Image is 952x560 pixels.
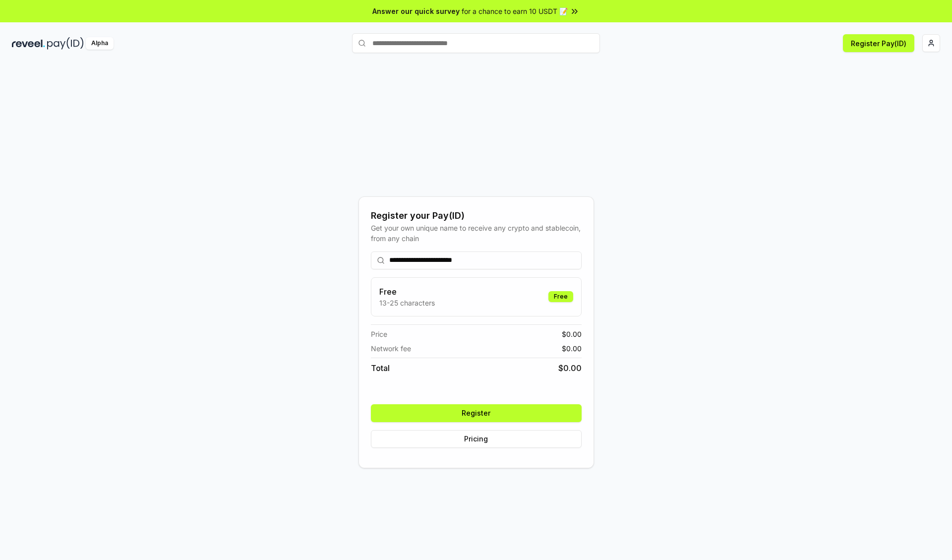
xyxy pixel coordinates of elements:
[47,37,84,50] img: pay_id
[371,362,390,374] span: Total
[562,343,582,354] span: $ 0.00
[843,34,914,52] button: Register Pay(ID)
[548,291,573,302] div: Free
[12,37,45,50] img: reveel_dark
[371,404,582,422] button: Register
[371,430,582,448] button: Pricing
[372,6,460,16] span: Answer our quick survey
[462,6,568,16] span: for a chance to earn 10 USDT 📝
[371,329,387,339] span: Price
[562,329,582,339] span: $ 0.00
[558,362,582,374] span: $ 0.00
[371,209,582,223] div: Register your Pay(ID)
[86,37,114,50] div: Alpha
[379,298,435,308] p: 13-25 characters
[371,223,582,244] div: Get your own unique name to receive any crypto and stablecoin, from any chain
[379,286,435,298] h3: Free
[371,343,411,354] span: Network fee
